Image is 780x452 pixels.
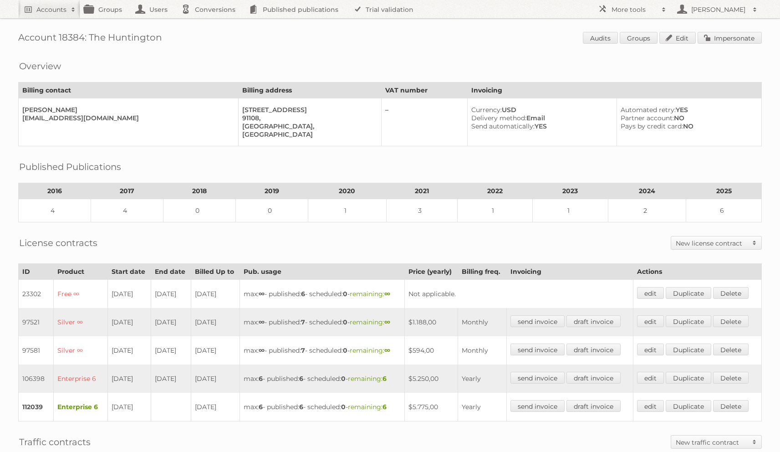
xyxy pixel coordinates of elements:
[748,436,761,448] span: Toggle
[240,336,405,365] td: max: - published: - scheduled: -
[566,344,621,355] a: draft invoice
[240,308,405,336] td: max: - published: - scheduled: -
[612,5,657,14] h2: More tools
[666,400,711,412] a: Duplicate
[22,114,231,122] div: [EMAIL_ADDRESS][DOMAIN_NAME]
[108,264,151,280] th: Start date
[637,315,664,327] a: edit
[608,183,686,199] th: 2024
[91,199,163,222] td: 4
[608,199,686,222] td: 2
[151,365,191,393] td: [DATE]
[458,308,506,336] td: Monthly
[405,264,458,280] th: Price (yearly)
[191,280,240,308] td: [DATE]
[583,32,618,44] a: Audits
[54,336,108,365] td: Silver ∞
[533,183,608,199] th: 2023
[533,199,608,222] td: 1
[108,308,151,336] td: [DATE]
[458,336,506,365] td: Monthly
[621,114,674,122] span: Partner account:
[713,344,749,355] a: Delete
[299,375,303,383] strong: 6
[510,344,565,355] a: send invoice
[191,308,240,336] td: [DATE]
[676,239,748,248] h2: New license contract
[405,280,633,308] td: Not applicable.
[19,160,121,174] h2: Published Publications
[689,5,748,14] h2: [PERSON_NAME]
[163,183,235,199] th: 2018
[686,199,762,222] td: 6
[259,290,265,298] strong: ∞
[19,82,239,98] th: Billing contact
[666,287,711,299] a: Duplicate
[19,435,91,449] h2: Traffic contracts
[259,375,263,383] strong: 6
[259,346,265,354] strong: ∞
[19,308,54,336] td: 97521
[19,365,54,393] td: 106398
[54,264,108,280] th: Product
[299,403,303,411] strong: 6
[686,183,762,199] th: 2025
[457,183,532,199] th: 2022
[666,315,711,327] a: Duplicate
[242,122,374,130] div: [GEOGRAPHIC_DATA],
[405,308,458,336] td: $1.188,00
[235,199,308,222] td: 0
[405,336,458,365] td: $594,00
[510,315,565,327] a: send invoice
[637,400,664,412] a: edit
[621,122,683,130] span: Pays by credit card:
[242,130,374,139] div: [GEOGRAPHIC_DATA]
[510,372,565,384] a: send invoice
[19,199,91,222] td: 4
[191,393,240,421] td: [DATE]
[384,290,390,298] strong: ∞
[471,122,535,130] span: Send automatically:
[637,287,664,299] a: edit
[671,236,761,249] a: New license contract
[240,393,405,421] td: max: - published: - scheduled: -
[240,280,405,308] td: max: - published: - scheduled: -
[382,82,468,98] th: VAT number
[54,365,108,393] td: Enterprise 6
[191,336,240,365] td: [DATE]
[343,290,347,298] strong: 0
[748,236,761,249] span: Toggle
[633,264,762,280] th: Actions
[621,106,676,114] span: Automated retry:
[242,114,374,122] div: 91108,
[151,264,191,280] th: End date
[240,264,405,280] th: Pub. usage
[19,59,61,73] h2: Overview
[621,114,754,122] div: NO
[19,336,54,365] td: 97581
[259,318,265,326] strong: ∞
[458,264,506,280] th: Billing freq.
[18,32,762,46] h1: Account 18384: The Huntington
[350,290,390,298] span: remaining:
[405,393,458,421] td: $5.775,00
[386,199,457,222] td: 3
[666,344,711,355] a: Duplicate
[259,403,263,411] strong: 6
[637,372,664,384] a: edit
[341,375,346,383] strong: 0
[458,365,506,393] td: Yearly
[22,106,231,114] div: [PERSON_NAME]
[713,315,749,327] a: Delete
[621,122,754,130] div: NO
[191,365,240,393] td: [DATE]
[384,346,390,354] strong: ∞
[386,183,457,199] th: 2021
[566,315,621,327] a: draft invoice
[242,106,374,114] div: [STREET_ADDRESS]
[108,336,151,365] td: [DATE]
[348,375,387,383] span: remaining:
[671,436,761,448] a: New traffic contract
[566,400,621,412] a: draft invoice
[19,236,97,250] h2: License contracts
